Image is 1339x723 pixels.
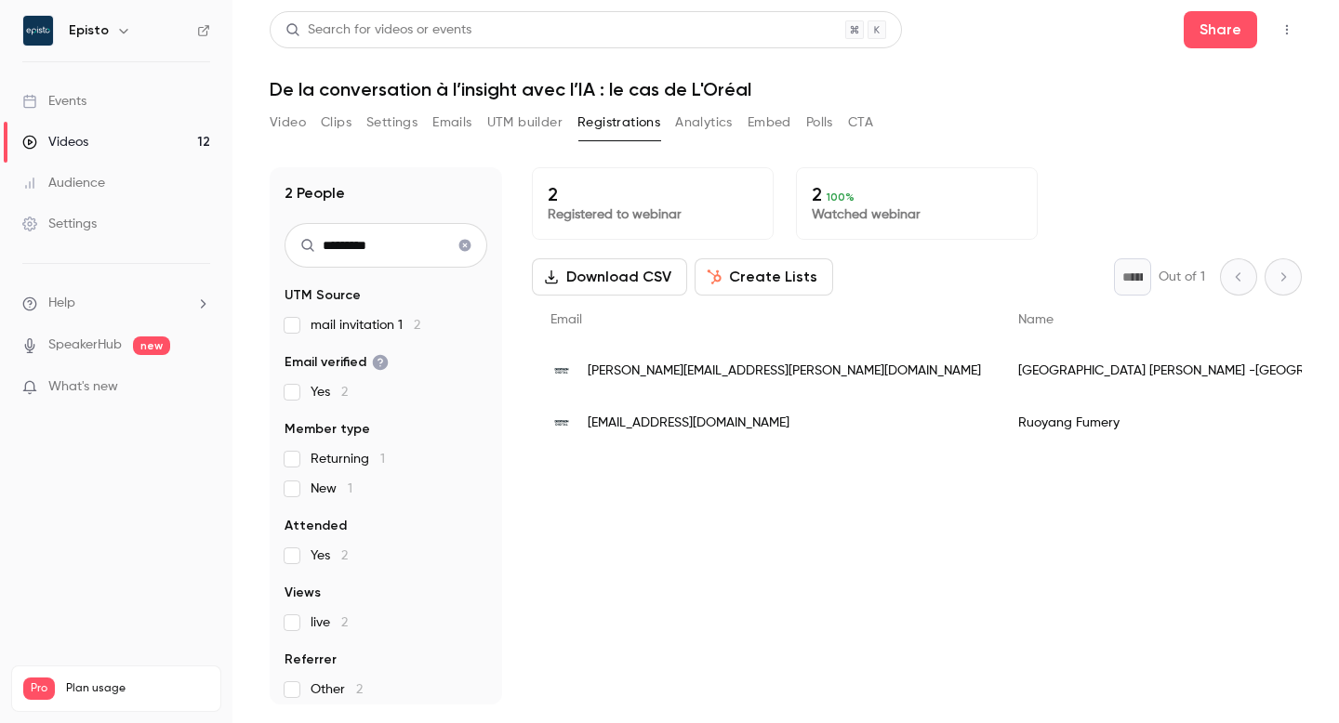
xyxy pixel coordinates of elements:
span: new [133,336,170,355]
span: Returning [311,450,385,468]
span: Attended [285,517,347,535]
button: Download CSV [532,258,687,296]
iframe: Noticeable Trigger [188,379,210,396]
span: 1 [380,453,385,466]
h6: Episto [69,21,109,40]
button: UTM builder [487,108,563,138]
span: Email verified [285,353,389,372]
img: decathlon.com [550,360,573,382]
div: Settings [22,215,97,233]
button: Settings [366,108,418,138]
span: Member type [285,420,370,439]
span: [EMAIL_ADDRESS][DOMAIN_NAME] [588,414,789,433]
h1: 2 People [285,182,345,204]
span: live [311,613,348,632]
span: Yes [311,383,348,401]
span: Referrer [285,651,337,669]
button: Emails [432,108,471,138]
div: Search for videos or events [285,20,471,40]
span: Other [311,680,363,699]
span: 100 % [827,191,855,204]
button: Video [270,108,306,138]
img: Episto [23,16,53,46]
p: Out of 1 [1159,268,1205,286]
span: 2 [341,386,348,399]
span: Email [550,313,582,326]
button: Embed [748,108,791,138]
span: Help [48,294,75,313]
button: CTA [848,108,873,138]
span: Views [285,584,321,602]
h1: De la conversation à l’insight avec l’IA : le cas de L'Oréal [270,78,1302,100]
button: Clips [321,108,351,138]
img: decathlon.com [550,412,573,434]
p: 2 [812,183,1022,205]
button: Polls [806,108,833,138]
p: Watched webinar [812,205,1022,224]
span: What's new [48,377,118,397]
span: 1 [348,482,352,495]
button: Clear search [450,230,480,260]
span: New [311,480,352,498]
button: Analytics [675,108,733,138]
div: Videos [22,133,88,151]
span: Plan usage [66,681,209,696]
li: help-dropdown-opener [22,294,210,313]
span: [PERSON_NAME][EMAIL_ADDRESS][PERSON_NAME][DOMAIN_NAME] [588,361,981,381]
span: 2 [341,549,348,562]
button: Create Lists [695,258,833,296]
button: Share [1184,11,1257,48]
span: 2 [341,616,348,629]
span: Yes [311,546,348,565]
div: Audience [22,174,105,192]
p: 2 [548,183,758,205]
a: SpeakerHub [48,335,122,355]
button: Top Bar Actions [1272,15,1302,45]
span: 2 [356,683,363,696]
button: Registrations [577,108,660,138]
span: Pro [23,677,55,700]
span: Name [1018,313,1054,326]
span: 2 [414,319,420,332]
section: facet-groups [285,286,487,699]
span: mail invitation 1 [311,316,420,335]
span: UTM Source [285,286,361,305]
p: Registered to webinar [548,205,758,224]
div: Events [22,92,86,111]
